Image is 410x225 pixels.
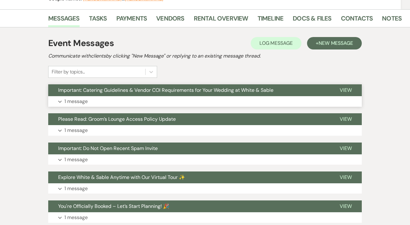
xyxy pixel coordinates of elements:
[58,116,176,122] span: Please Read: Groom’s Lounge Access Policy Update
[340,174,352,180] span: View
[48,183,362,194] button: 1 message
[58,87,273,93] span: Important: Catering Guidelines & Vendor COI Requirements for Your Wedding at White & Sable
[319,40,353,46] span: New Message
[330,171,362,183] button: View
[382,13,402,27] a: Notes
[64,213,88,222] p: 1 message
[330,143,362,154] button: View
[156,13,184,27] a: Vendors
[48,154,362,165] button: 1 message
[340,145,352,152] span: View
[48,113,330,125] button: Please Read: Groom’s Lounge Access Policy Update
[58,174,185,180] span: Explore White & Sable Anytime with Our Virtual Tour ✨
[64,97,88,105] p: 1 message
[48,52,362,60] h2: Communicate with clients by clicking "New Message" or replying to an existing message thread.
[116,13,147,27] a: Payments
[258,13,284,27] a: Timeline
[48,96,362,107] button: 1 message
[341,13,373,27] a: Contacts
[64,126,88,134] p: 1 message
[48,171,330,183] button: Explore White & Sable Anytime with Our Virtual Tour ✨
[52,68,85,76] div: Filter by topics...
[340,87,352,93] span: View
[48,143,330,154] button: Important: Do Not Open Recent Spam Invite
[293,13,331,27] a: Docs & Files
[48,125,362,136] button: 1 message
[307,37,362,49] button: +New Message
[330,113,362,125] button: View
[194,13,248,27] a: Rental Overview
[251,37,301,49] button: Log Message
[58,145,158,152] span: Important: Do Not Open Recent Spam Invite
[64,185,88,193] p: 1 message
[48,200,330,212] button: You're Officially Booked – Let’s Start Planning! 🎉
[48,37,114,50] h1: Event Messages
[330,84,362,96] button: View
[330,200,362,212] button: View
[89,13,107,27] a: Tasks
[259,40,293,46] span: Log Message
[48,13,80,27] a: Messages
[48,84,330,96] button: Important: Catering Guidelines & Vendor COI Requirements for Your Wedding at White & Sable
[64,156,88,164] p: 1 message
[48,212,362,223] button: 1 message
[340,116,352,122] span: View
[58,203,169,209] span: You're Officially Booked – Let’s Start Planning! 🎉
[340,203,352,209] span: View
